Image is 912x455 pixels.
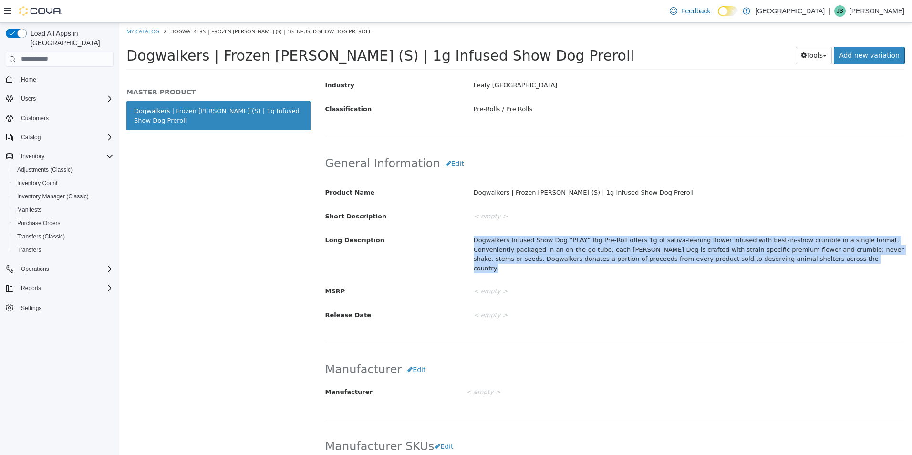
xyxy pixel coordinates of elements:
span: Settings [17,301,114,313]
span: Short Description [206,190,268,197]
button: Purchase Orders [10,217,117,230]
span: Transfers [17,246,41,254]
button: Operations [2,262,117,276]
span: Users [21,95,36,103]
nav: Complex example [6,69,114,340]
span: Classification [206,83,253,90]
button: Reports [17,282,45,294]
a: Home [17,74,40,85]
a: My Catalog [7,5,40,12]
p: [PERSON_NAME] [850,5,904,17]
button: Catalog [2,131,117,144]
a: Settings [17,302,45,314]
a: Purchase Orders [13,217,64,229]
span: Dogwalkers | Frozen [PERSON_NAME] (S) | 1g Infused Show Dog Preroll [51,5,252,12]
button: Operations [17,263,53,275]
div: Dogwalkers | Frozen [PERSON_NAME] (S) | 1g Infused Show Dog Preroll [347,162,792,178]
p: | [829,5,830,17]
span: Adjustments (Classic) [13,164,114,176]
a: Customers [17,113,52,124]
span: Customers [17,112,114,124]
span: Purchase Orders [17,219,61,227]
span: Adjustments (Classic) [17,166,73,174]
span: Reports [21,284,41,292]
span: Customers [21,114,49,122]
div: Leafy [GEOGRAPHIC_DATA] [347,54,792,71]
a: Transfers (Classic) [13,231,69,242]
span: Home [21,76,36,83]
button: Home [2,72,117,86]
div: < empty > [347,284,792,301]
span: Inventory [17,151,114,162]
span: Transfers (Classic) [17,233,65,240]
img: Cova [19,6,62,16]
span: Purchase Orders [13,217,114,229]
button: Adjustments (Classic) [10,163,117,176]
h5: MASTER PRODUCT [7,65,191,73]
span: Industry [206,59,236,66]
div: < empty > [347,361,743,378]
div: John Sully [834,5,846,17]
button: Reports [2,281,117,295]
span: Transfers (Classic) [13,231,114,242]
a: Inventory Manager (Classic) [13,191,93,202]
span: Manifests [13,204,114,216]
button: Catalog [17,132,44,143]
button: Customers [2,111,117,125]
span: Feedback [681,6,710,16]
a: Dogwalkers | Frozen [PERSON_NAME] (S) | 1g Infused Show Dog Preroll [7,78,191,107]
span: Manifests [17,206,41,214]
p: [GEOGRAPHIC_DATA] [755,5,825,17]
span: MSRP [206,265,226,272]
span: Catalog [17,132,114,143]
h2: Manufacturer SKUs [206,415,340,433]
span: Inventory Count [17,179,58,187]
span: Long Description [206,214,265,221]
span: Inventory Count [13,177,114,189]
button: Inventory [17,151,48,162]
button: Inventory Manager (Classic) [10,190,117,203]
button: Edit [282,338,311,356]
button: Users [2,92,117,105]
span: Inventory Manager (Classic) [17,193,89,200]
button: Manifests [10,203,117,217]
h2: Manufacturer [206,338,786,356]
span: Transfers [13,244,114,256]
span: Inventory [21,153,44,160]
button: Edit [321,132,350,150]
span: Load All Apps in [GEOGRAPHIC_DATA] [27,29,114,48]
h2: General Information [206,132,786,150]
button: Settings [2,300,117,314]
button: Users [17,93,40,104]
button: Inventory Count [10,176,117,190]
div: Pre-Rolls / Pre Rolls [347,78,792,95]
span: Operations [21,265,49,273]
button: Transfers [10,243,117,257]
button: Transfers (Classic) [10,230,117,243]
div: < empty > [347,186,792,202]
div: Dogwalkers Infused Show Dog “PLAY” Big Pre-Roll offers 1g of sativa-leaning flower infused with b... [347,209,792,253]
span: Reports [17,282,114,294]
a: Transfers [13,244,45,256]
button: Inventory [2,150,117,163]
a: Inventory Count [13,177,62,189]
a: Add new variation [715,24,786,41]
input: Dark Mode [718,6,738,16]
a: Manifests [13,204,45,216]
span: Manufacturer [206,365,253,372]
button: Tools [676,24,713,41]
a: Adjustments (Classic) [13,164,76,176]
span: Inventory Manager (Classic) [13,191,114,202]
span: Home [17,73,114,85]
span: Product Name [206,166,256,173]
span: Operations [17,263,114,275]
a: Feedback [666,1,714,21]
span: Settings [21,304,41,312]
span: Catalog [21,134,41,141]
span: Release Date [206,289,252,296]
span: JS [837,5,843,17]
button: Edit [315,415,339,433]
span: Dogwalkers | Frozen [PERSON_NAME] (S) | 1g Infused Show Dog Preroll [7,24,515,41]
span: Users [17,93,114,104]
